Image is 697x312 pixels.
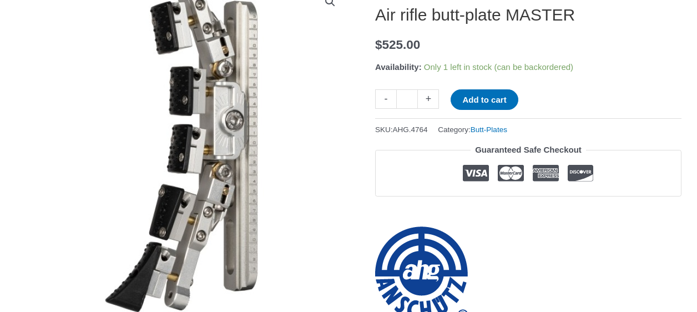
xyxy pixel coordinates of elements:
[375,123,428,137] span: SKU:
[375,5,681,25] h1: Air rifle butt-plate MASTER
[451,89,518,110] button: Add to cart
[375,62,422,72] span: Availability:
[471,142,586,158] legend: Guaranteed Safe Checkout
[375,38,382,52] span: $
[375,89,396,109] a: -
[418,89,439,109] a: +
[471,125,507,134] a: Butt-Plates
[424,62,573,72] span: Only 1 left in stock (can be backordered)
[375,38,420,52] bdi: 525.00
[438,123,507,137] span: Category:
[393,125,428,134] span: AHG.4764
[375,205,681,218] iframe: Customer reviews powered by Trustpilot
[396,89,418,109] input: Product quantity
